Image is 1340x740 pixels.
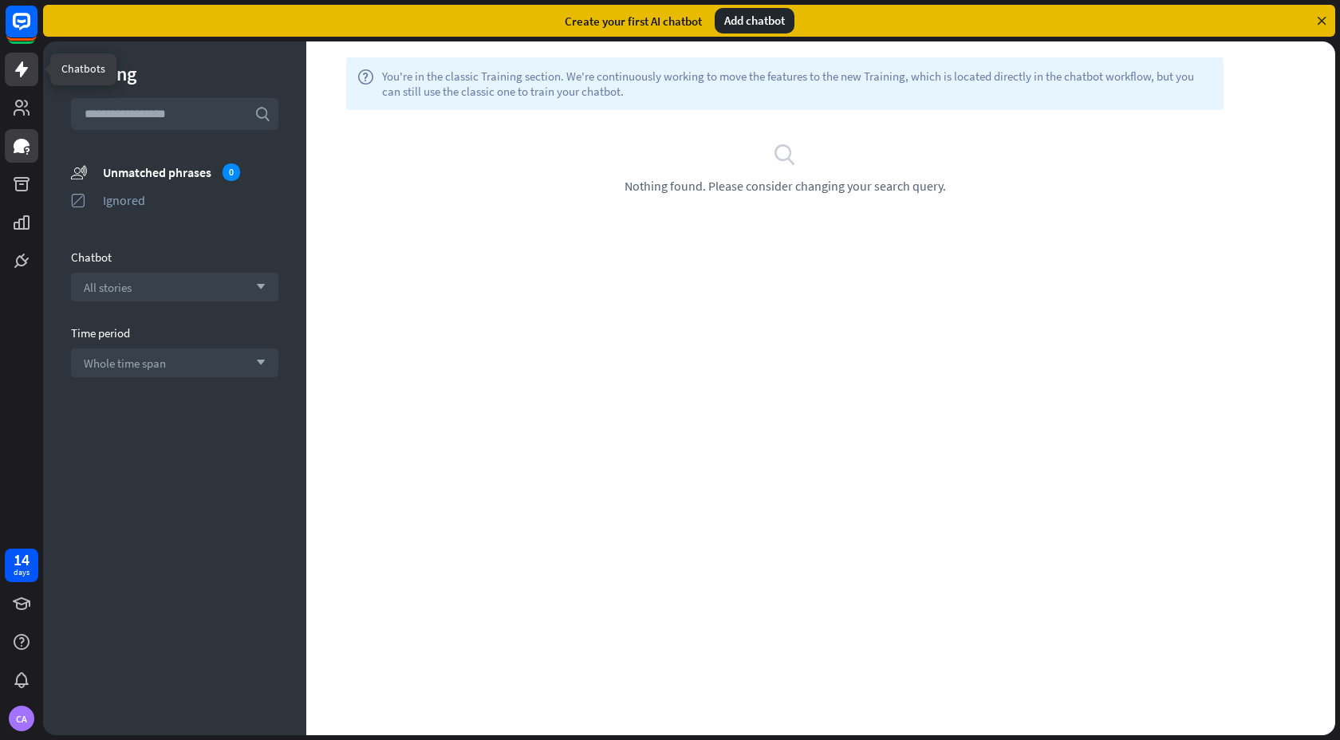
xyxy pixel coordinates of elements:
span: Nothing found. Please consider changing your search query. [625,178,946,194]
span: Whole time span [84,356,166,371]
button: Open LiveChat chat widget [13,6,61,54]
span: You're in the classic Training section. We're continuously working to move the features to the ne... [382,69,1212,99]
a: 14 days [5,549,38,582]
i: arrow_down [248,358,266,368]
div: CA [9,706,34,731]
div: Chatbot [71,250,278,265]
div: 14 [14,553,30,567]
div: 0 [223,163,240,181]
i: ignored [71,192,87,208]
div: Add chatbot [715,8,794,33]
i: search [254,106,270,122]
div: Ignored [103,192,278,208]
div: Unmatched phrases [103,163,278,181]
div: days [14,567,30,578]
i: search [773,142,797,166]
div: Time period [71,325,278,340]
i: unmatched_phrases [71,163,87,180]
i: arrow_down [248,282,266,292]
div: Training [71,61,278,86]
div: Create your first AI chatbot [565,14,702,29]
i: help [357,69,374,99]
span: All stories [84,280,132,295]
